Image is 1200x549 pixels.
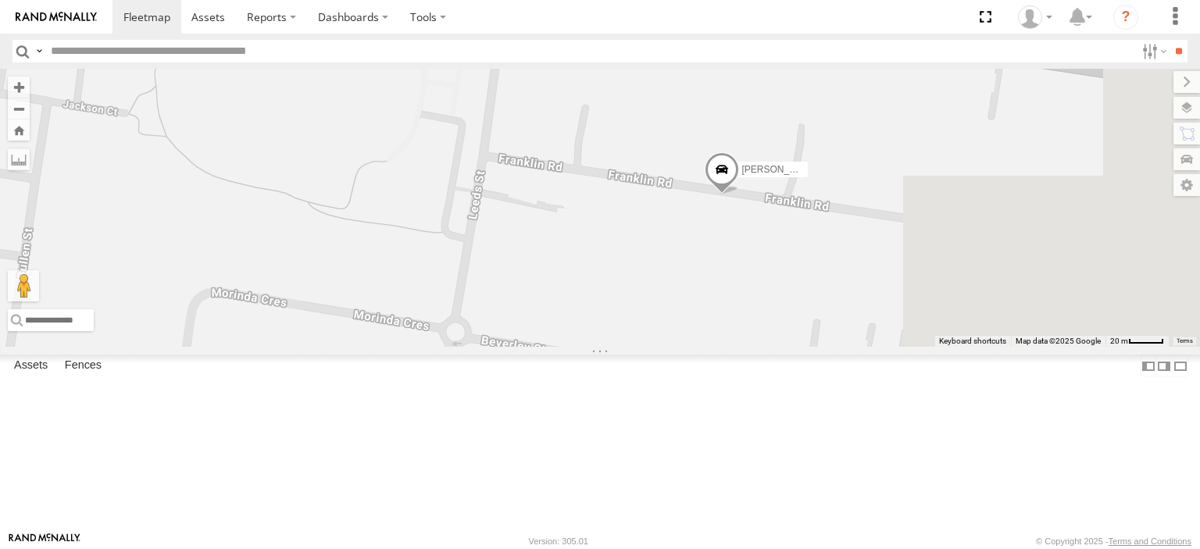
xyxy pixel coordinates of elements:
button: Zoom Home [8,119,30,141]
button: Zoom out [8,98,30,119]
label: Dock Summary Table to the Right [1156,355,1172,377]
a: Terms and Conditions [1109,537,1191,546]
label: Hide Summary Table [1173,355,1188,377]
a: Terms [1177,337,1193,344]
a: Visit our Website [9,533,80,549]
label: Assets [6,355,55,377]
i: ? [1113,5,1138,30]
div: Shaun Desmond [1012,5,1058,29]
label: Search Filter Options [1136,40,1170,62]
button: Keyboard shortcuts [939,336,1006,347]
label: Search Query [33,40,45,62]
span: 20 m [1110,337,1128,345]
span: [PERSON_NAME] [742,164,820,175]
img: rand-logo.svg [16,12,97,23]
button: Drag Pegman onto the map to open Street View [8,270,39,301]
button: Zoom in [8,77,30,98]
div: © Copyright 2025 - [1036,537,1191,546]
label: Map Settings [1173,174,1200,196]
button: Map Scale: 20 m per 42 pixels [1105,336,1169,347]
div: Version: 305.01 [529,537,588,546]
label: Fences [57,355,109,377]
label: Measure [8,148,30,170]
label: Dock Summary Table to the Left [1141,355,1156,377]
span: Map data ©2025 Google [1016,337,1101,345]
